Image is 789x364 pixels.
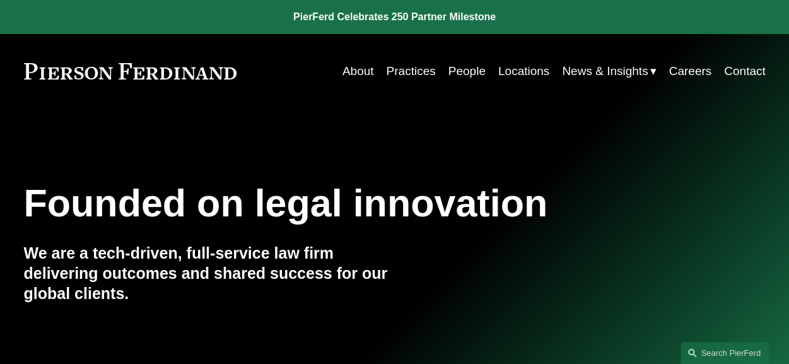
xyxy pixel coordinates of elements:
[562,59,656,83] a: folder dropdown
[448,59,486,83] a: People
[498,59,549,83] a: Locations
[681,342,769,364] a: Search this site
[669,59,711,83] a: Careers
[342,59,374,83] a: About
[24,182,642,226] h1: Founded on legal innovation
[724,59,765,83] a: Contact
[562,61,648,82] span: News & Insights
[386,59,435,83] a: Practices
[24,244,395,303] h4: We are a tech-driven, full-service law firm delivering outcomes and shared success for our global...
